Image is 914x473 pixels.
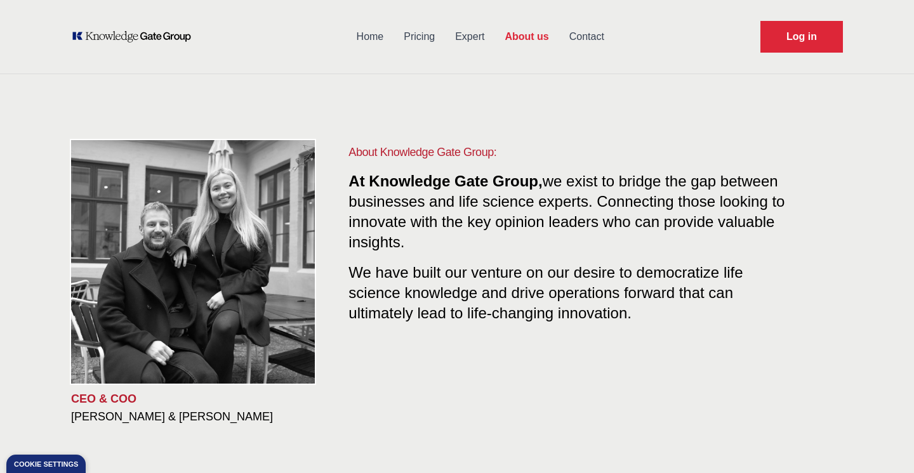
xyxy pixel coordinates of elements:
img: KOL management, KEE, Therapy area experts [71,140,315,384]
div: Cookie settings [14,461,78,468]
span: At Knowledge Gate Group, [348,172,542,190]
a: Home [347,20,394,53]
span: we exist to bridge the gap between businesses and life science experts. Connecting those looking ... [348,172,785,250]
h3: [PERSON_NAME] & [PERSON_NAME] [71,409,328,424]
span: We have built our venture on our desire to democratize life science knowledge and drive operation... [348,259,743,321]
h1: About Knowledge Gate Group: [348,143,792,161]
iframe: Chat Widget [851,412,914,473]
p: CEO & COO [71,391,328,406]
a: Expert [445,20,494,53]
a: Request Demo [760,21,843,53]
a: Contact [559,20,614,53]
a: About us [494,20,559,53]
a: KOL Knowledge Platform: Talk to Key External Experts (KEE) [71,30,200,43]
a: Pricing [394,20,445,53]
